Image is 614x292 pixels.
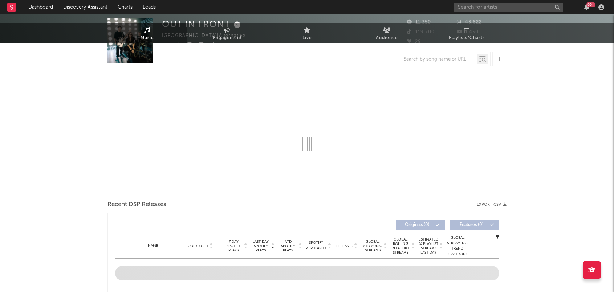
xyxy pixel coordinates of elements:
[427,23,507,43] a: Playlists/Charts
[391,237,411,255] span: Global Rolling 7D Audio Streams
[130,243,177,249] div: Name
[336,244,353,248] span: Released
[407,20,431,25] span: 11,350
[188,244,209,248] span: Copyright
[419,237,439,255] span: Estimated % Playlist Streams Last Day
[584,4,589,10] button: 99+
[267,23,347,43] a: Live
[347,23,427,43] a: Audience
[396,220,445,230] button: Originals(0)
[187,23,267,43] a: Engagement
[213,34,242,42] span: Engagement
[457,20,482,25] span: 43,622
[447,235,468,257] div: Global Streaming Trend (Last 60D)
[449,34,485,42] span: Playlists/Charts
[450,220,499,230] button: Features(0)
[278,239,298,253] span: ATD Spotify Plays
[251,239,271,253] span: Last Day Spotify Plays
[162,18,243,30] div: OUT IN FRONT
[363,239,383,253] span: Global ATD Audio Streams
[224,239,243,253] span: 7 Day Spotify Plays
[454,3,563,12] input: Search for artists
[455,223,488,227] span: Features ( 0 )
[302,34,312,42] span: Live
[231,42,244,51] button: Edit
[586,2,595,7] div: 99 +
[400,57,477,62] input: Search by song name or URL
[376,34,398,42] span: Audience
[107,23,187,43] a: Music
[107,200,166,209] span: Recent DSP Releases
[305,240,327,251] span: Spotify Popularity
[141,34,154,42] span: Music
[477,203,507,207] button: Export CSV
[400,223,434,227] span: Originals ( 0 )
